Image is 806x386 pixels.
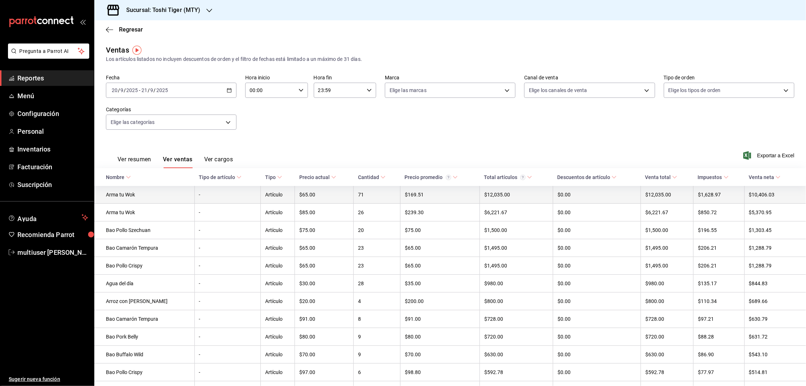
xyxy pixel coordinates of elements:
td: $0.00 [553,221,641,239]
td: Artículo [261,221,295,239]
td: $91.00 [295,310,354,328]
label: Tipo de orden [664,75,794,80]
td: - [194,275,261,292]
span: Elige las marcas [390,87,427,94]
td: $70.00 [400,346,480,364]
td: 23 [354,239,400,257]
label: Hora inicio [245,75,308,80]
span: Descuentos de artículo [557,174,617,180]
td: $1,303.45 [744,221,806,239]
button: open_drawer_menu [80,19,86,25]
td: $800.00 [480,292,553,310]
span: Cantidad [358,174,386,180]
span: Regresar [119,26,143,33]
span: Pregunta a Parrot AI [20,47,78,55]
td: - [194,292,261,310]
td: - [194,328,261,346]
div: Los artículos listados no incluyen descuentos de orden y el filtro de fechas está limitado a un m... [106,55,794,63]
td: Artículo [261,328,295,346]
td: $844.83 [744,275,806,292]
td: $206.21 [694,257,744,275]
svg: Precio promedio = Total artículos / cantidad [446,175,451,180]
td: $135.17 [694,275,744,292]
td: 4 [354,292,400,310]
span: Tipo [265,174,282,180]
span: / [154,87,156,93]
td: $70.00 [295,346,354,364]
span: / [148,87,150,93]
td: $1,500.00 [480,221,553,239]
td: $80.00 [295,328,354,346]
div: navigation tabs [118,156,233,168]
img: Tooltip marker [132,46,141,55]
td: 9 [354,328,400,346]
td: - [194,186,261,204]
span: Venta total [645,174,677,180]
a: Pregunta a Parrot AI [5,53,89,60]
div: Venta neta [749,174,774,180]
span: Total artículos [484,174,532,180]
td: Arma tu Wok [94,204,194,221]
span: Nombre [106,174,131,180]
div: Ventas [106,45,129,55]
td: Artículo [261,239,295,257]
input: -- [150,87,154,93]
span: Menú [17,91,88,101]
label: Marca [385,75,515,80]
td: $1,500.00 [641,221,693,239]
td: $0.00 [553,292,641,310]
td: $65.00 [295,239,354,257]
td: $98.80 [400,364,480,381]
label: Categorías [106,107,237,112]
span: Tipo de artículo [199,174,242,180]
input: -- [111,87,118,93]
td: $1,288.79 [744,257,806,275]
span: Impuestos [698,174,729,180]
td: $65.00 [295,257,354,275]
td: $514.81 [744,364,806,381]
td: $592.78 [641,364,693,381]
td: Bao Buffalo Wild [94,346,194,364]
div: Precio actual [299,174,330,180]
span: Recomienda Parrot [17,230,88,240]
div: Tipo de artículo [199,174,235,180]
td: $97.21 [694,310,744,328]
button: Ver cargos [204,156,233,168]
div: Tipo [265,174,276,180]
td: - [194,221,261,239]
td: $12,035.00 [480,186,553,204]
td: $206.21 [694,239,744,257]
td: $0.00 [553,364,641,381]
td: 8 [354,310,400,328]
input: ---- [156,87,168,93]
td: $1,495.00 [480,257,553,275]
label: Fecha [106,75,237,80]
td: $800.00 [641,292,693,310]
input: -- [141,87,148,93]
td: $0.00 [553,257,641,275]
td: $65.00 [400,257,480,275]
td: Bao Camarón Tempura [94,310,194,328]
td: Artículo [261,292,295,310]
td: Artículo [261,275,295,292]
td: Bao Pollo Crispy [94,257,194,275]
td: $75.00 [400,221,480,239]
td: 28 [354,275,400,292]
td: $630.00 [641,346,693,364]
span: Elige los tipos de orden [669,87,721,94]
span: / [118,87,120,93]
td: - [194,364,261,381]
span: Elige las categorías [111,119,155,126]
td: Artículo [261,346,295,364]
td: $0.00 [553,186,641,204]
td: $0.00 [553,310,641,328]
td: Bao Pork Belly [94,328,194,346]
td: $980.00 [641,275,693,292]
td: - [194,310,261,328]
td: 6 [354,364,400,381]
td: - [194,346,261,364]
td: Artículo [261,204,295,221]
span: Precio actual [299,174,336,180]
button: Ver resumen [118,156,151,168]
